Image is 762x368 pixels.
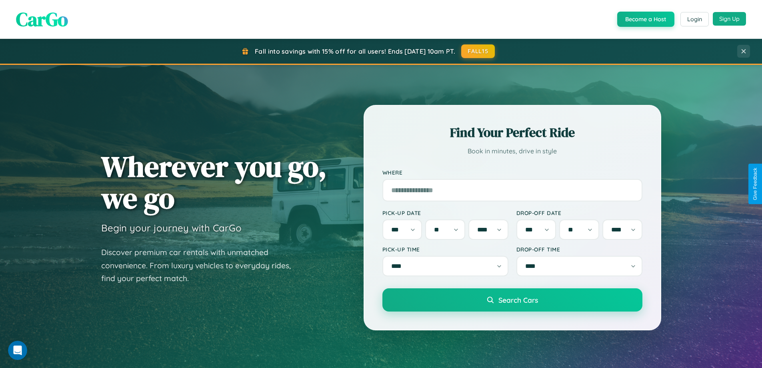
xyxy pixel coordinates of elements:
button: FALL15 [461,44,495,58]
button: Become a Host [617,12,674,27]
button: Sign Up [713,12,746,26]
p: Discover premium car rentals with unmatched convenience. From luxury vehicles to everyday rides, ... [101,246,301,285]
h2: Find Your Perfect Ride [382,124,642,141]
iframe: Intercom live chat [8,341,27,360]
label: Pick-up Time [382,246,508,253]
h3: Begin your journey with CarGo [101,222,242,234]
span: Fall into savings with 15% off for all users! Ends [DATE] 10am PT. [255,47,455,55]
label: Where [382,169,642,176]
button: Login [680,12,709,26]
span: Search Cars [498,296,538,304]
label: Drop-off Time [516,246,642,253]
button: Search Cars [382,288,642,312]
h1: Wherever you go, we go [101,151,327,214]
p: Book in minutes, drive in style [382,145,642,157]
div: Give Feedback [752,168,758,200]
label: Pick-up Date [382,209,508,216]
span: CarGo [16,6,68,32]
label: Drop-off Date [516,209,642,216]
